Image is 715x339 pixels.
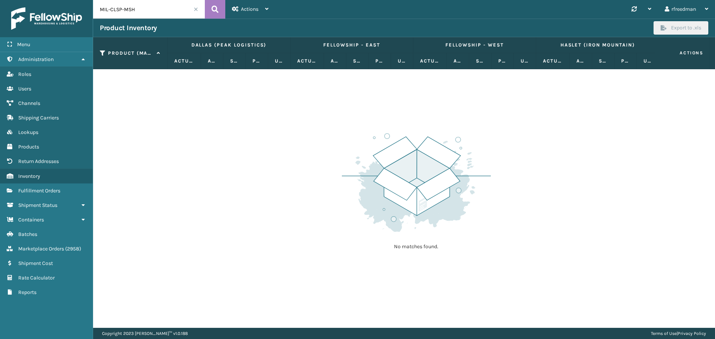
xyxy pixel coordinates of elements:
[651,331,677,336] a: Terms of Use
[454,58,462,64] label: Available
[252,58,261,64] label: Pending
[208,58,216,64] label: Available
[17,41,30,48] span: Menu
[521,58,529,64] label: Unallocated
[18,144,39,150] span: Products
[65,246,81,252] span: ( 2958 )
[241,6,258,12] span: Actions
[18,217,44,223] span: Containers
[331,58,339,64] label: Available
[621,58,630,64] label: Pending
[18,100,40,106] span: Channels
[656,47,708,59] span: Actions
[230,58,239,64] label: Safety
[651,328,706,339] div: |
[275,58,283,64] label: Unallocated
[18,115,59,121] span: Shipping Carriers
[18,289,36,295] span: Reports
[18,71,31,77] span: Roles
[18,56,54,63] span: Administration
[100,23,157,32] h3: Product Inventory
[297,58,317,64] label: Actual Quantity
[11,7,82,30] img: logo
[18,129,38,135] span: Lookups
[18,158,59,164] span: Return Addresses
[420,42,529,48] label: Fellowship - West
[599,58,607,64] label: Safety
[18,246,64,252] span: Marketplace Orders
[576,58,585,64] label: Available
[375,58,384,64] label: Pending
[18,275,55,281] span: Rate Calculator
[174,42,283,48] label: Dallas (Peak Logistics)
[498,58,507,64] label: Pending
[18,202,57,208] span: Shipment Status
[398,58,406,64] label: Unallocated
[476,58,484,64] label: Safety
[18,188,60,194] span: Fulfillment Orders
[420,58,440,64] label: Actual Quantity
[18,86,31,92] span: Users
[353,58,362,64] label: Safety
[678,331,706,336] a: Privacy Policy
[654,21,708,35] button: Export to .xls
[643,58,652,64] label: Unallocated
[543,58,563,64] label: Actual Quantity
[102,328,188,339] p: Copyright 2023 [PERSON_NAME]™ v 1.0.188
[108,50,153,57] label: Product (MAIN SKU)
[543,42,652,48] label: Haslet (Iron Mountain)
[174,58,194,64] label: Actual Quantity
[297,42,406,48] label: Fellowship - East
[18,173,40,179] span: Inventory
[18,260,53,266] span: Shipment Cost
[18,231,37,237] span: Batches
